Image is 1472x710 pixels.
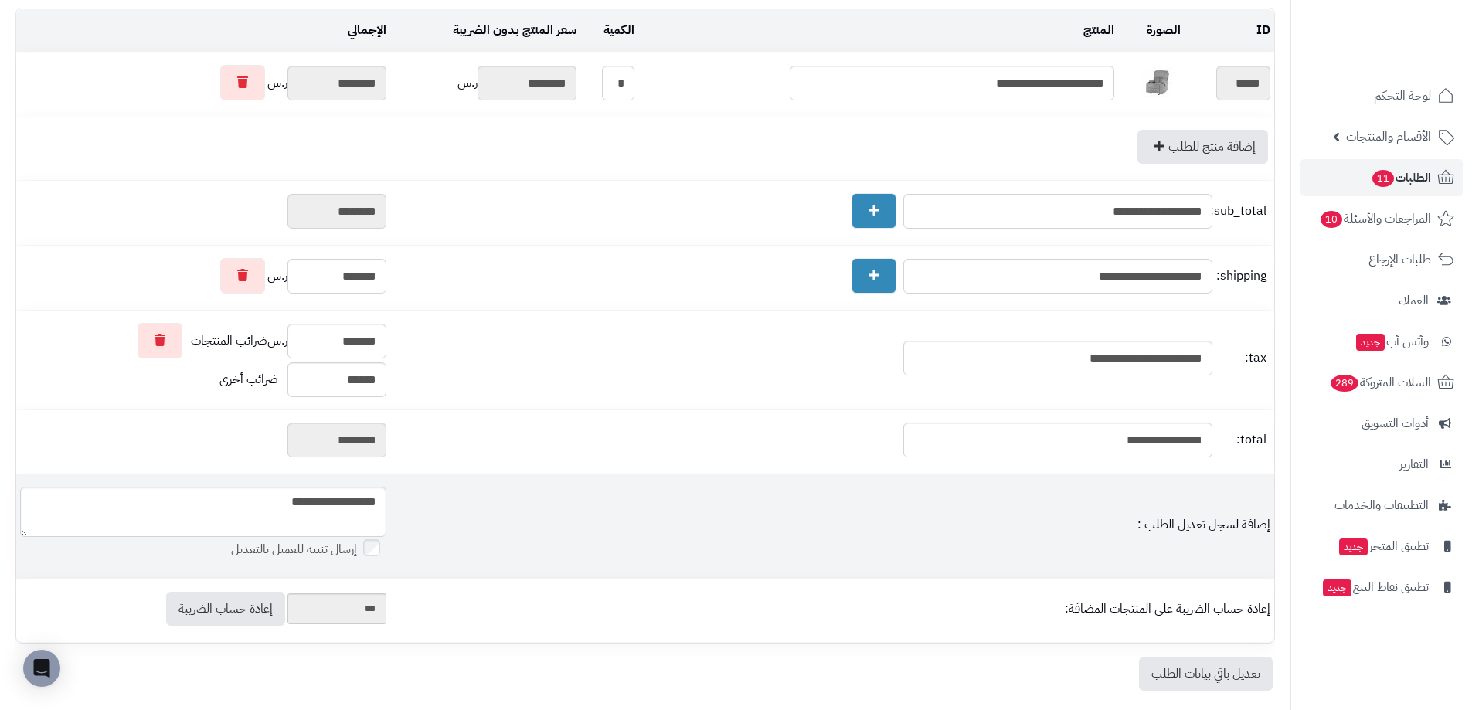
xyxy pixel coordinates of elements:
[1319,208,1431,229] span: المراجعات والأسئلة
[20,323,386,358] div: ر.س
[1356,334,1385,351] span: جديد
[1216,202,1266,220] span: sub_total:
[219,370,278,389] span: ضرائب أخرى
[363,539,380,556] input: إرسال تنبيه للعميل بالتعديل
[1371,167,1431,189] span: الطلبات
[1300,528,1463,565] a: تطبيق المتجرجديد
[1362,413,1429,434] span: أدوات التسويق
[1300,282,1463,319] a: العملاء
[1300,159,1463,196] a: الطلبات11
[23,650,60,687] div: Open Intercom Messenger
[394,516,1270,534] div: إضافة لسجل تعديل الطلب :
[1372,170,1394,187] span: 11
[1300,446,1463,483] a: التقارير
[1399,290,1429,311] span: العملاء
[16,9,390,52] td: الإجمالي
[1321,211,1342,228] span: 10
[1323,579,1351,596] span: جديد
[394,600,1270,618] div: إعادة حساب الضريبة على المنتجات المضافة:
[1374,85,1431,107] span: لوحة التحكم
[394,66,576,100] div: ر.س
[166,592,285,626] a: إعادة حساب الضريبة
[1300,487,1463,524] a: التطبيقات والخدمات
[1185,9,1274,52] td: ID
[1399,454,1429,475] span: التقارير
[20,258,386,294] div: ر.س
[638,9,1118,52] td: المنتج
[390,9,580,52] td: سعر المنتج بدون الضريبة
[231,541,386,559] label: إرسال تنبيه للعميل بالتعديل
[1334,494,1429,516] span: التطبيقات والخدمات
[1300,77,1463,114] a: لوحة التحكم
[1368,249,1431,270] span: طلبات الإرجاع
[580,9,638,52] td: الكمية
[1216,431,1266,449] span: total:
[1216,267,1266,285] span: shipping:
[1300,569,1463,606] a: تطبيق نقاط البيعجديد
[1331,375,1358,392] span: 289
[1346,126,1431,148] span: الأقسام والمنتجات
[1321,576,1429,598] span: تطبيق نقاط البيع
[1300,405,1463,442] a: أدوات التسويق
[1139,657,1273,691] a: تعديل باقي بيانات الطلب
[1338,535,1429,557] span: تطبيق المتجر
[1118,9,1185,52] td: الصورة
[1339,538,1368,555] span: جديد
[1300,241,1463,278] a: طلبات الإرجاع
[1300,200,1463,237] a: المراجعات والأسئلة10
[1137,130,1268,164] a: إضافة منتج للطلب
[1216,349,1266,367] span: tax:
[1142,67,1173,98] img: 1737964655-110102050046-40x40.jpg
[1300,364,1463,401] a: السلات المتروكة289
[1300,323,1463,360] a: وآتس آبجديد
[20,65,386,100] div: ر.س
[1329,372,1431,393] span: السلات المتروكة
[191,332,267,350] span: ضرائب المنتجات
[1355,331,1429,352] span: وآتس آب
